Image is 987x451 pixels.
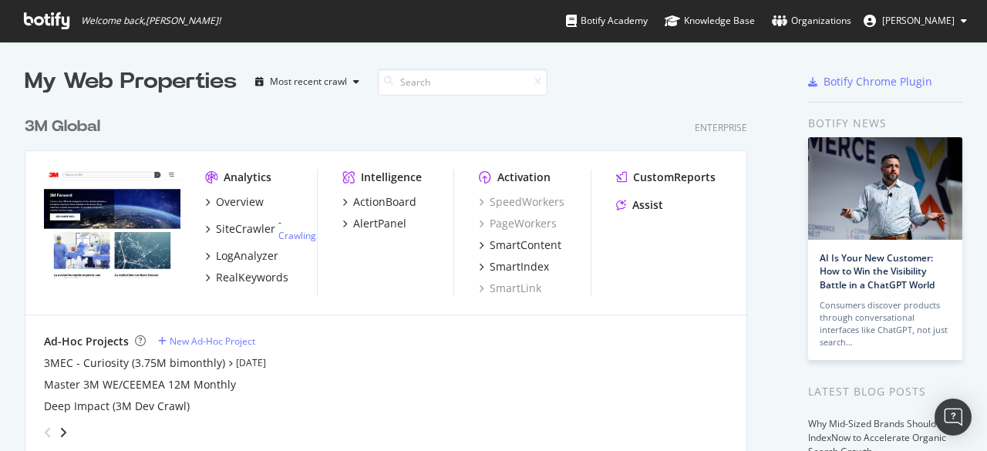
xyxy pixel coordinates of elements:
[566,13,648,29] div: Botify Academy
[851,8,979,33] button: [PERSON_NAME]
[278,229,316,242] a: Crawling
[205,270,288,285] a: RealKeywords
[935,399,972,436] div: Open Intercom Messenger
[44,355,225,371] a: 3MEC - Curiosity (3.75M bimonthly)
[632,197,663,213] div: Assist
[25,66,237,97] div: My Web Properties
[158,335,255,348] a: New Ad-Hoc Project
[58,425,69,440] div: angle-right
[353,216,406,231] div: AlertPanel
[808,74,932,89] a: Botify Chrome Plugin
[633,170,716,185] div: CustomReports
[808,115,962,132] div: Botify news
[278,216,316,242] div: -
[44,334,129,349] div: Ad-Hoc Projects
[205,194,264,210] a: Overview
[490,259,549,274] div: SmartIndex
[616,197,663,213] a: Assist
[216,194,264,210] div: Overview
[224,170,271,185] div: Analytics
[820,251,935,291] a: AI Is Your New Customer: How to Win the Visibility Battle in a ChatGPT World
[772,13,851,29] div: Organizations
[216,270,288,285] div: RealKeywords
[497,170,551,185] div: Activation
[38,420,58,445] div: angle-left
[361,170,422,185] div: Intelligence
[236,356,266,369] a: [DATE]
[342,194,416,210] a: ActionBoard
[353,194,416,210] div: ActionBoard
[205,248,278,264] a: LogAnalyzer
[81,15,221,27] span: Welcome back, [PERSON_NAME] !
[479,216,557,231] a: PageWorkers
[44,170,180,279] img: www.command.com
[342,216,406,231] a: AlertPanel
[665,13,755,29] div: Knowledge Base
[249,69,365,94] button: Most recent crawl
[479,281,541,296] a: SmartLink
[216,248,278,264] div: LogAnalyzer
[695,121,747,134] div: Enterprise
[820,299,951,348] div: Consumers discover products through conversational interfaces like ChatGPT, not just search…
[378,69,547,96] input: Search
[808,137,962,240] img: AI Is Your New Customer: How to Win the Visibility Battle in a ChatGPT World
[824,74,932,89] div: Botify Chrome Plugin
[44,377,236,392] a: Master 3M WE/CEEMEA 12M Monthly
[479,194,564,210] a: SpeedWorkers
[205,216,316,242] a: SiteCrawler- Crawling
[479,259,549,274] a: SmartIndex
[170,335,255,348] div: New Ad-Hoc Project
[490,237,561,253] div: SmartContent
[44,399,190,414] a: Deep Impact (3M Dev Crawl)
[25,116,100,138] div: 3M Global
[808,383,962,400] div: Latest Blog Posts
[270,77,347,86] div: Most recent crawl
[882,14,955,27] span: Samantha Echavez
[616,170,716,185] a: CustomReports
[25,116,106,138] a: 3M Global
[479,237,561,253] a: SmartContent
[216,221,275,237] div: SiteCrawler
